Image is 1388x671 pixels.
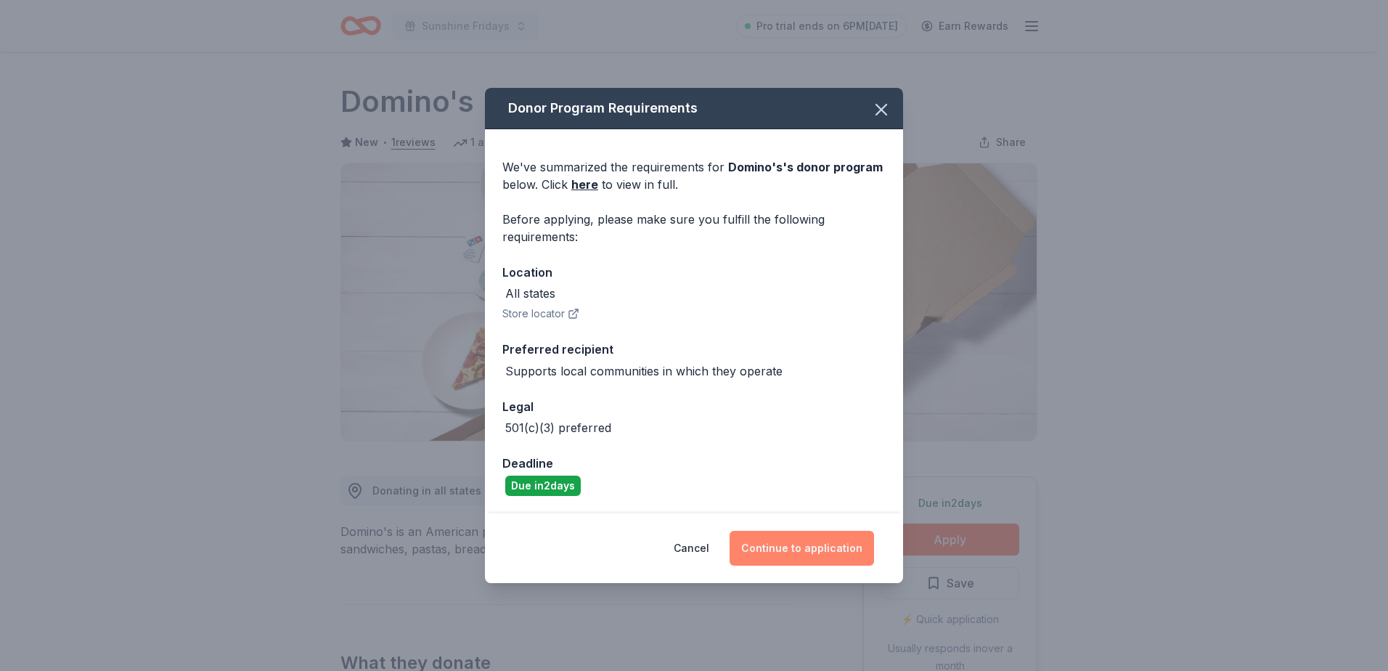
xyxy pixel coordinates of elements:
[502,397,886,416] div: Legal
[730,531,874,566] button: Continue to application
[502,263,886,282] div: Location
[502,305,579,322] button: Store locator
[485,88,903,129] div: Donor Program Requirements
[505,285,555,302] div: All states
[502,158,886,193] div: We've summarized the requirements for below. Click to view in full.
[505,476,581,496] div: Due in 2 days
[728,160,883,174] span: Domino's 's donor program
[502,340,886,359] div: Preferred recipient
[505,362,783,380] div: Supports local communities in which they operate
[674,531,709,566] button: Cancel
[502,454,886,473] div: Deadline
[502,211,886,245] div: Before applying, please make sure you fulfill the following requirements:
[505,419,611,436] div: 501(c)(3) preferred
[571,176,598,193] a: here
